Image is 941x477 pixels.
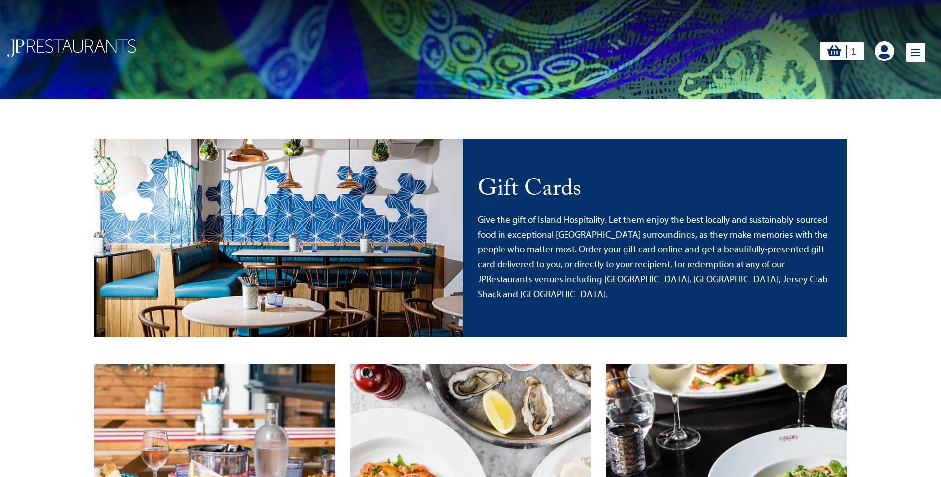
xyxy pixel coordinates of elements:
span: 1 [851,47,856,57]
img: logo-final-from-website.png [7,39,136,57]
h2: Gift Cards [478,175,839,208]
div: Give the gift of Island Hospitality. Let them enjoy the best locally and sustainably-sourced food... [478,212,839,301]
img: JPR_aboutus_Pic4.jpg [94,139,463,337]
a: 1 [820,42,864,60]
